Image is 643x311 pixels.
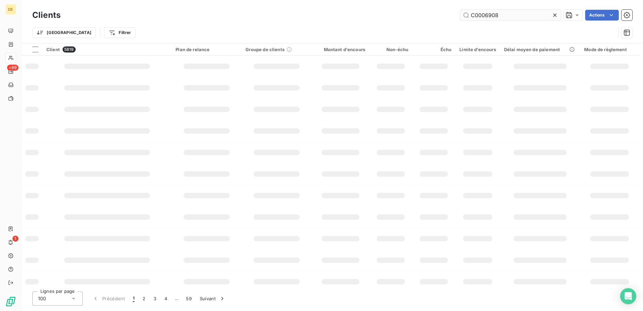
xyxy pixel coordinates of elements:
h3: Clients [32,9,61,21]
input: Rechercher [460,10,561,21]
button: Filtrer [104,27,135,38]
div: Mode de règlement [584,47,635,52]
button: 4 [160,291,171,306]
button: 3 [150,291,160,306]
span: 100 [38,295,46,302]
div: Échu [416,47,451,52]
div: Open Intercom Messenger [620,288,636,304]
button: 1 [129,291,139,306]
span: Client [46,47,60,52]
div: Limite d’encours [459,47,496,52]
button: Actions [585,10,619,21]
span: Groupe de clients [245,47,285,52]
div: Délai moyen de paiement [504,47,576,52]
div: DE [5,4,16,15]
button: Précédent [88,291,129,306]
button: 2 [139,291,149,306]
span: +99 [7,65,18,71]
span: … [171,293,182,304]
span: 1 [133,295,135,302]
button: Suivant [196,291,230,306]
div: Montant d'encours [315,47,365,52]
span: 5819 [63,46,76,53]
div: Plan de relance [176,47,237,52]
span: 1 [12,236,18,242]
div: Non-échu [373,47,408,52]
button: [GEOGRAPHIC_DATA] [32,27,96,38]
img: Logo LeanPay [5,296,16,307]
button: 59 [182,291,196,306]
